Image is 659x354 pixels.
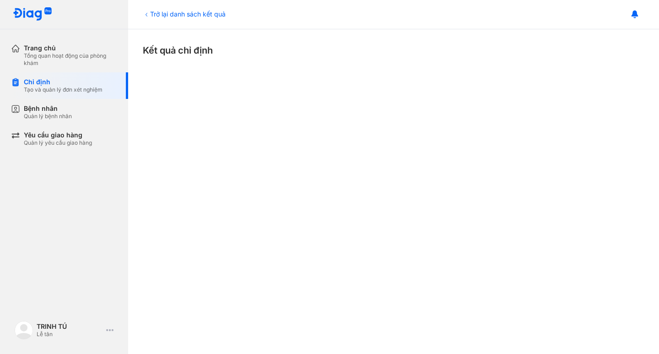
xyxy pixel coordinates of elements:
[24,139,92,147] div: Quản lý yêu cầu giao hàng
[13,7,52,22] img: logo
[24,78,103,86] div: Chỉ định
[24,52,117,67] div: Tổng quan hoạt động của phòng khám
[24,131,92,139] div: Yêu cầu giao hàng
[24,86,103,93] div: Tạo và quản lý đơn xét nghiệm
[143,44,644,57] div: Kết quả chỉ định
[24,104,72,113] div: Bệnh nhân
[15,321,33,339] img: logo
[143,9,226,19] div: Trở lại danh sách kết quả
[37,331,103,338] div: Lễ tân
[37,322,103,331] div: TRINH TÚ
[24,44,117,52] div: Trang chủ
[24,113,72,120] div: Quản lý bệnh nhân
